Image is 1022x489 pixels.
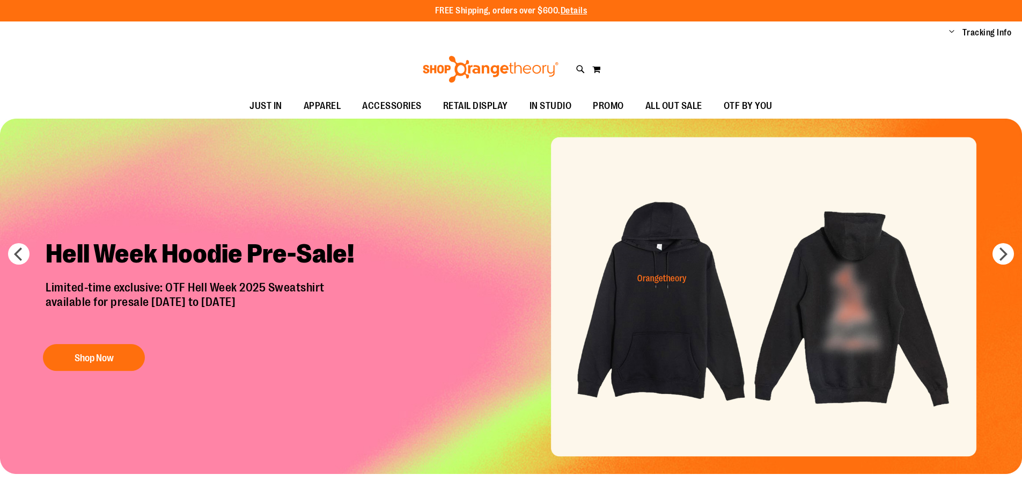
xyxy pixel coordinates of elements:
span: OTF BY YOU [724,94,773,118]
button: Shop Now [43,344,145,371]
button: Account menu [949,27,954,38]
span: JUST IN [249,94,282,118]
span: RETAIL DISPLAY [443,94,508,118]
button: prev [8,243,30,265]
span: IN STUDIO [530,94,572,118]
span: ALL OUT SALE [645,94,702,118]
a: Tracking Info [962,27,1012,39]
span: APPAREL [304,94,341,118]
span: ACCESSORIES [362,94,422,118]
h2: Hell Week Hoodie Pre-Sale! [38,230,373,281]
span: PROMO [593,94,624,118]
a: Hell Week Hoodie Pre-Sale! Limited-time exclusive: OTF Hell Week 2025 Sweatshirtavailable for pre... [38,230,373,376]
button: next [992,243,1014,265]
p: FREE Shipping, orders over $600. [435,5,587,17]
img: Shop Orangetheory [421,56,560,83]
p: Limited-time exclusive: OTF Hell Week 2025 Sweatshirt available for presale [DATE] to [DATE] [38,281,373,333]
a: Details [561,6,587,16]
